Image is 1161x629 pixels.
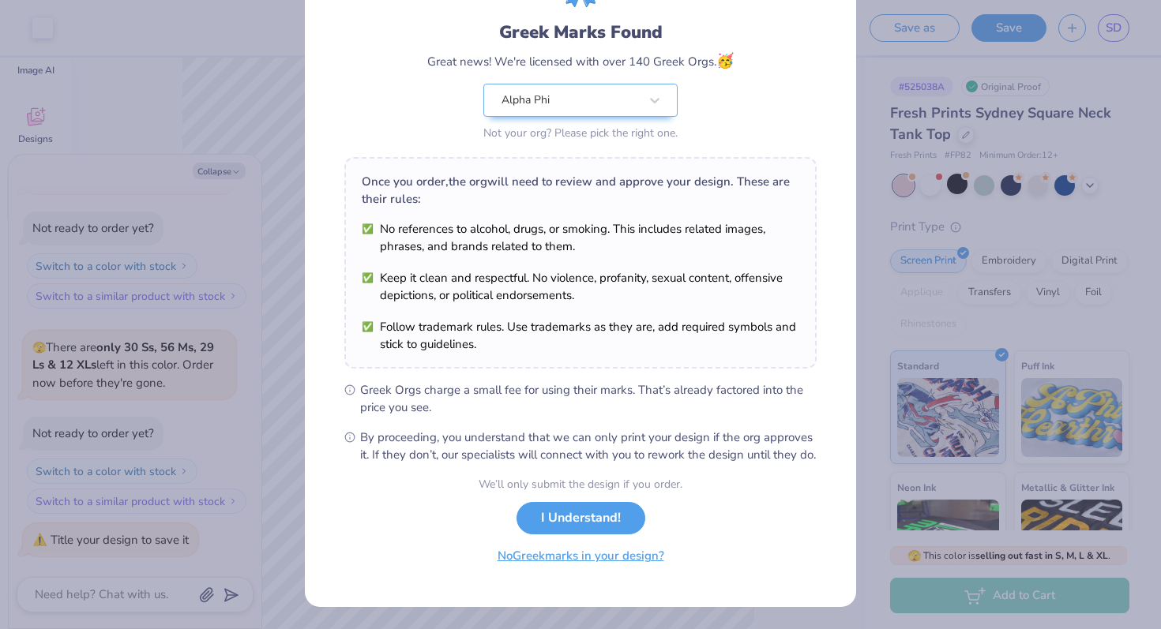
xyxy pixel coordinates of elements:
span: By proceeding, you understand that we can only print your design if the org approves it. If they ... [360,429,817,463]
div: Not your org? Please pick the right one. [483,125,678,141]
div: Once you order, the org will need to review and approve your design. These are their rules: [362,173,799,208]
button: NoGreekmarks in your design? [484,540,678,572]
div: We’ll only submit the design if you order. [479,476,682,492]
div: Greek Marks Found [499,20,663,45]
li: Keep it clean and respectful. No violence, profanity, sexual content, offensive depictions, or po... [362,269,799,304]
div: Great news! We're licensed with over 140 Greek Orgs. [427,51,734,72]
li: No references to alcohol, drugs, or smoking. This includes related images, phrases, and brands re... [362,220,799,255]
span: Greek Orgs charge a small fee for using their marks. That’s already factored into the price you see. [360,381,817,416]
span: 🥳 [716,51,734,70]
li: Follow trademark rules. Use trademarks as they are, add required symbols and stick to guidelines. [362,318,799,353]
button: I Understand! [517,502,645,534]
